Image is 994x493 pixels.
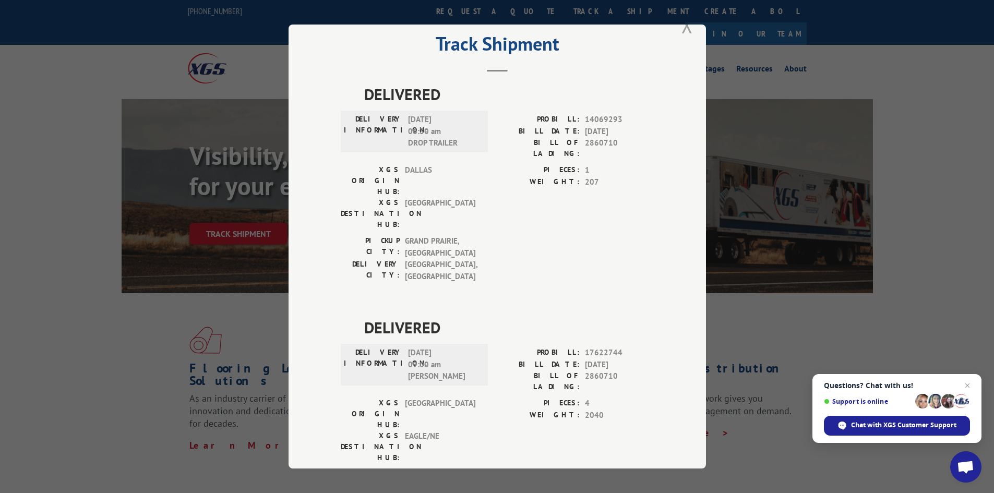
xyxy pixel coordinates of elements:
[341,398,400,430] label: XGS ORIGIN HUB:
[364,316,654,339] span: DELIVERED
[961,379,974,392] span: Close chat
[585,164,654,176] span: 1
[364,82,654,106] span: DELIVERED
[585,137,654,159] span: 2860710
[585,176,654,188] span: 207
[851,420,956,430] span: Chat with XGS Customer Support
[341,235,400,259] label: PICKUP CITY:
[585,114,654,126] span: 14069293
[497,370,580,392] label: BILL OF LADING:
[405,259,475,282] span: [GEOGRAPHIC_DATA] , [GEOGRAPHIC_DATA]
[950,451,981,483] div: Open chat
[585,347,654,359] span: 17622744
[497,359,580,371] label: BILL DATE:
[341,259,400,282] label: DELIVERY CITY:
[497,126,580,138] label: BILL DATE:
[497,114,580,126] label: PROBILL:
[585,398,654,410] span: 4
[405,164,475,197] span: DALLAS
[824,398,912,405] span: Support is online
[585,370,654,392] span: 2860710
[585,126,654,138] span: [DATE]
[405,430,475,463] span: EAGLE/NE
[405,197,475,230] span: [GEOGRAPHIC_DATA]
[408,347,478,382] span: [DATE] 09:00 am [PERSON_NAME]
[341,164,400,197] label: XGS ORIGIN HUB:
[341,430,400,463] label: XGS DESTINATION HUB:
[824,381,970,390] span: Questions? Chat with us!
[497,347,580,359] label: PROBILL:
[408,114,478,149] span: [DATE] 06:30 am DROP TRAILER
[681,11,693,39] button: Close modal
[405,235,475,259] span: GRAND PRAIRIE , [GEOGRAPHIC_DATA]
[344,114,403,149] label: DELIVERY INFORMATION:
[341,37,654,56] h2: Track Shipment
[824,416,970,436] div: Chat with XGS Customer Support
[344,347,403,382] label: DELIVERY INFORMATION:
[497,398,580,410] label: PIECES:
[497,137,580,159] label: BILL OF LADING:
[341,197,400,230] label: XGS DESTINATION HUB:
[585,410,654,422] span: 2040
[497,410,580,422] label: WEIGHT:
[405,398,475,430] span: [GEOGRAPHIC_DATA]
[585,359,654,371] span: [DATE]
[497,164,580,176] label: PIECES:
[497,176,580,188] label: WEIGHT:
